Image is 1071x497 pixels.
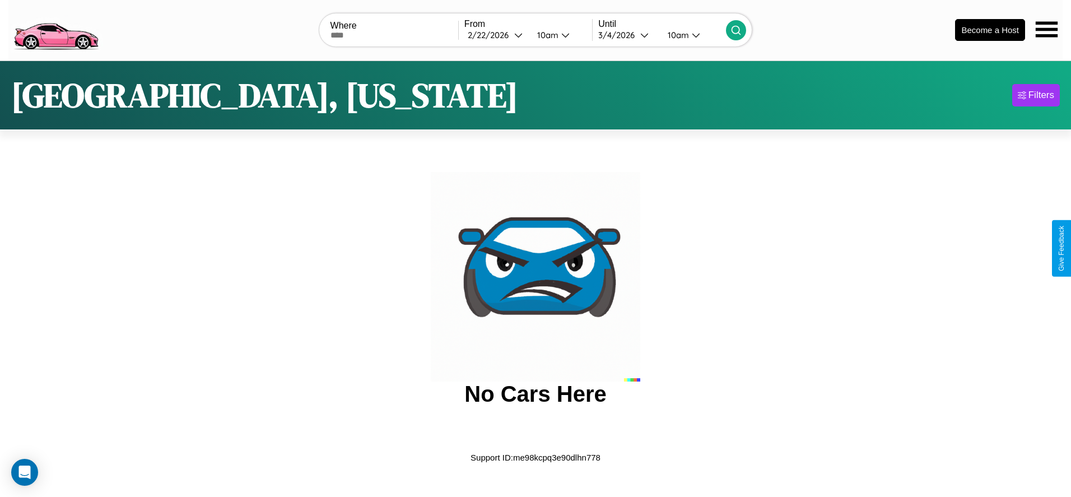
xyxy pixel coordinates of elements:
[659,29,726,41] button: 10am
[464,19,592,29] label: From
[528,29,592,41] button: 10am
[464,29,528,41] button: 2/22/2026
[431,172,640,382] img: car
[471,450,600,465] p: Support ID: me98kcpq3e90dlhn778
[955,19,1025,41] button: Become a Host
[662,30,692,40] div: 10am
[532,30,561,40] div: 10am
[598,30,640,40] div: 3 / 4 / 2026
[11,72,518,118] h1: [GEOGRAPHIC_DATA], [US_STATE]
[598,19,726,29] label: Until
[8,6,103,53] img: logo
[468,30,514,40] div: 2 / 22 / 2026
[1012,84,1060,106] button: Filters
[1028,90,1054,101] div: Filters
[11,459,38,486] div: Open Intercom Messenger
[330,21,458,31] label: Where
[464,382,606,407] h2: No Cars Here
[1058,226,1065,271] div: Give Feedback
